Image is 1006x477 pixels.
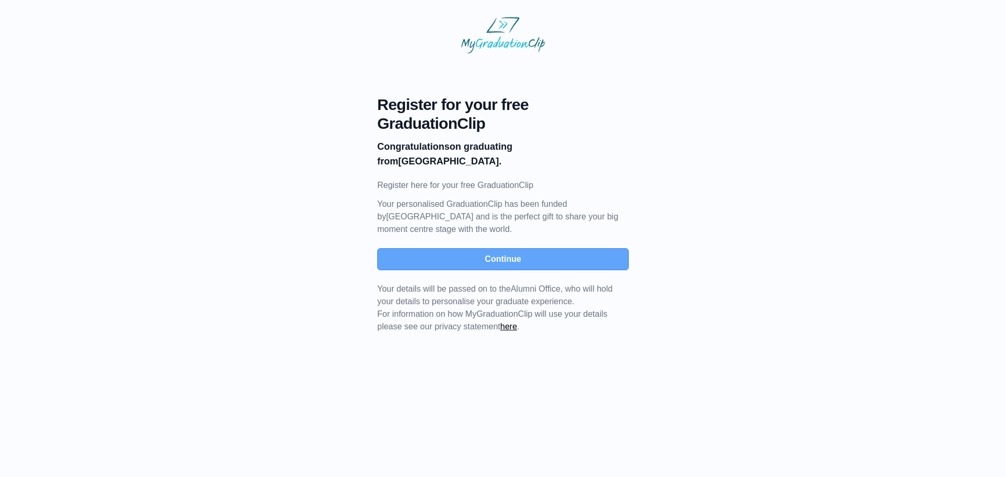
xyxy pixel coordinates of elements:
[511,284,561,293] span: Alumni Office
[377,284,613,306] span: Your details will be passed on to the , who will hold your details to personalise your graduate e...
[377,198,629,236] p: Your personalised GraduationClip has been funded by [GEOGRAPHIC_DATA] and is the perfect gift to ...
[500,322,517,331] a: here
[377,139,629,169] p: on graduating from [GEOGRAPHIC_DATA].
[377,114,629,133] span: GraduationClip
[461,17,545,53] img: MyGraduationClip
[377,141,450,152] b: Congratulations
[377,248,629,270] button: Continue
[377,179,629,192] p: Register here for your free GraduationClip
[377,284,613,331] span: For information on how MyGraduationClip will use your details please see our privacy statement .
[377,95,629,114] span: Register for your free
